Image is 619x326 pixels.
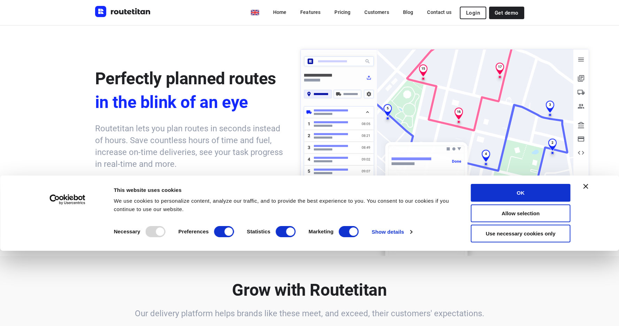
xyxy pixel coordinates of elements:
[397,6,419,18] a: Blog
[95,6,151,19] a: Routetitan
[421,6,457,18] a: Contact us
[471,204,571,222] button: Allow selection
[95,69,276,88] span: Perfectly planned routes
[114,197,455,214] div: We use cookies to personalize content, analyze our traffic, and to provide the best experience to...
[359,6,394,18] a: Customers
[295,6,326,18] a: Features
[296,45,593,256] img: illustration
[178,228,209,234] strong: Preferences
[583,184,588,189] button: Close banner
[95,91,287,114] span: in the blink of an eye
[37,194,98,205] a: Usercentrics Cookiebot - opens in a new window
[114,228,140,234] strong: Necessary
[460,7,486,19] button: Login
[471,225,571,242] button: Use necessary cookies only
[309,228,334,234] strong: Marketing
[95,308,524,319] h6: Our delivery platform helps brands like these meet, and exceed, their customers' expectations.
[268,6,292,18] a: Home
[471,184,571,202] button: OK
[329,6,356,18] a: Pricing
[247,228,271,234] strong: Statistics
[232,280,387,300] b: Grow with Routetitan
[466,10,480,16] span: Login
[489,7,524,19] a: Get demo
[95,6,151,17] img: Routetitan logo
[495,10,518,16] span: Get demo
[95,123,287,170] h6: Routetitan lets you plan routes in seconds instead of hours. Save countless hours of time and fue...
[372,227,412,237] a: Show details
[114,186,455,194] div: This website uses cookies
